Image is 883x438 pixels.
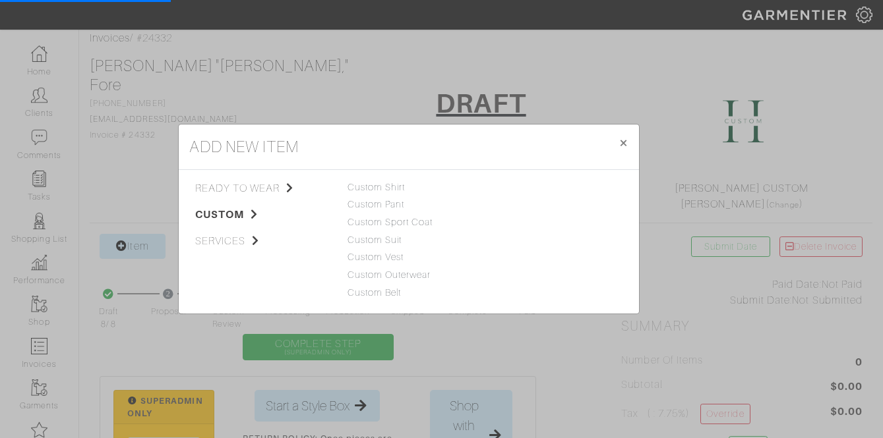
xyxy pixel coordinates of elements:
[348,217,433,227] a: Custom Sport Coat
[619,134,628,151] span: ×
[195,180,328,196] span: ready to wear
[348,234,402,245] a: Custom Suit
[348,287,402,298] a: Custom Belt
[348,199,405,209] a: Custom Pant
[195,207,328,223] span: custom
[348,182,406,192] a: Custom Shirt
[195,233,328,249] span: services
[348,252,404,262] a: Custom Vest
[189,135,299,159] h4: add new item
[348,269,431,280] a: Custom Outerwear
